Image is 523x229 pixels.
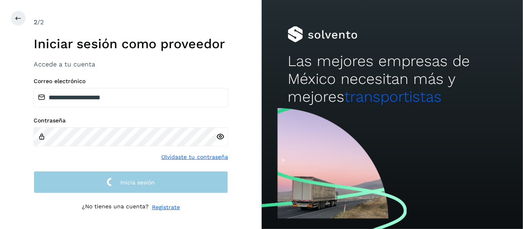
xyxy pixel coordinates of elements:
[161,153,228,161] a: Olvidaste tu contraseña
[34,171,228,193] button: Inicia sesión
[82,203,149,212] p: ¿No tienes una cuenta?
[344,88,442,105] span: transportistas
[34,36,228,51] h1: Iniciar sesión como proveedor
[288,52,497,106] h2: Las mejores empresas de México necesitan más y mejores
[152,203,180,212] a: Regístrate
[120,180,155,185] span: Inicia sesión
[34,60,228,68] h3: Accede a tu cuenta
[34,117,228,124] label: Contraseña
[34,78,228,85] label: Correo electrónico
